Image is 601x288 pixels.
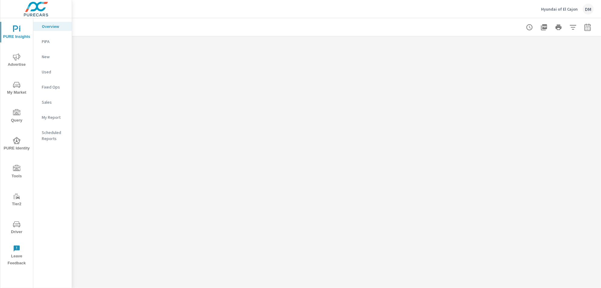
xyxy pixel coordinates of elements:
[2,109,31,124] span: Query
[2,165,31,180] span: Tools
[538,21,550,33] button: "Export Report to PDF"
[42,23,67,29] p: Overview
[541,6,578,12] p: Hyundai of El Cajon
[42,84,67,90] p: Fixed Ops
[553,21,565,33] button: Print Report
[0,18,33,269] div: nav menu
[2,245,31,267] span: Leave Feedback
[42,69,67,75] p: Used
[33,82,72,92] div: Fixed Ops
[33,113,72,122] div: My Report
[2,25,31,40] span: PURE Insights
[33,52,72,61] div: New
[42,99,67,105] p: Sales
[33,67,72,76] div: Used
[42,129,67,142] p: Scheduled Reports
[2,137,31,152] span: PURE Identity
[33,128,72,143] div: Scheduled Reports
[33,98,72,107] div: Sales
[582,21,594,33] button: Select Date Range
[33,37,72,46] div: PIPA
[2,193,31,208] span: Tier2
[2,221,31,236] span: Driver
[2,81,31,96] span: My Market
[42,114,67,120] p: My Report
[567,21,579,33] button: Apply Filters
[33,22,72,31] div: Overview
[42,54,67,60] p: New
[583,4,594,15] div: DM
[2,53,31,68] span: Advertise
[42,39,67,45] p: PIPA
